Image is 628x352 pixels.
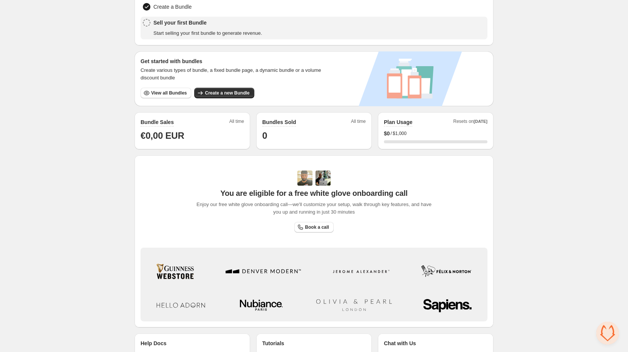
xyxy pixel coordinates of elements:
span: All time [351,118,366,127]
span: Resets on [453,118,488,127]
p: Tutorials [262,340,284,347]
div: Open chat [596,322,619,344]
h2: Bundles Sold [262,118,296,126]
h2: Bundle Sales [141,118,174,126]
span: $1,000 [393,130,407,136]
a: Book a call [294,222,333,233]
span: View all Bundles [151,90,187,96]
button: Create a new Bundle [194,88,254,98]
span: Create various types of bundle, a fixed bundle page, a dynamic bundle or a volume discount bundle [141,67,328,82]
span: Create a Bundle [153,3,192,11]
span: $ 0 [384,130,390,137]
div: / [384,130,487,137]
span: Book a call [305,224,329,230]
span: Start selling your first bundle to generate revenue. [153,29,262,37]
p: Help Docs [141,340,166,347]
span: [DATE] [474,119,487,124]
span: Create a new Bundle [205,90,249,96]
span: Sell your first Bundle [153,19,262,26]
img: Prakhar [316,171,331,186]
p: Chat with Us [384,340,416,347]
h3: Get started with bundles [141,57,328,65]
h1: 0 [262,130,366,142]
span: Enjoy our free white glove onboarding call—we'll customize your setup, walk through key features,... [193,201,436,216]
img: Adi [297,171,312,186]
button: View all Bundles [141,88,191,98]
span: You are eligible for a free white glove onboarding call [220,189,407,198]
h2: Plan Usage [384,118,412,126]
h1: €0,00 EUR [141,130,244,142]
span: All time [229,118,244,127]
